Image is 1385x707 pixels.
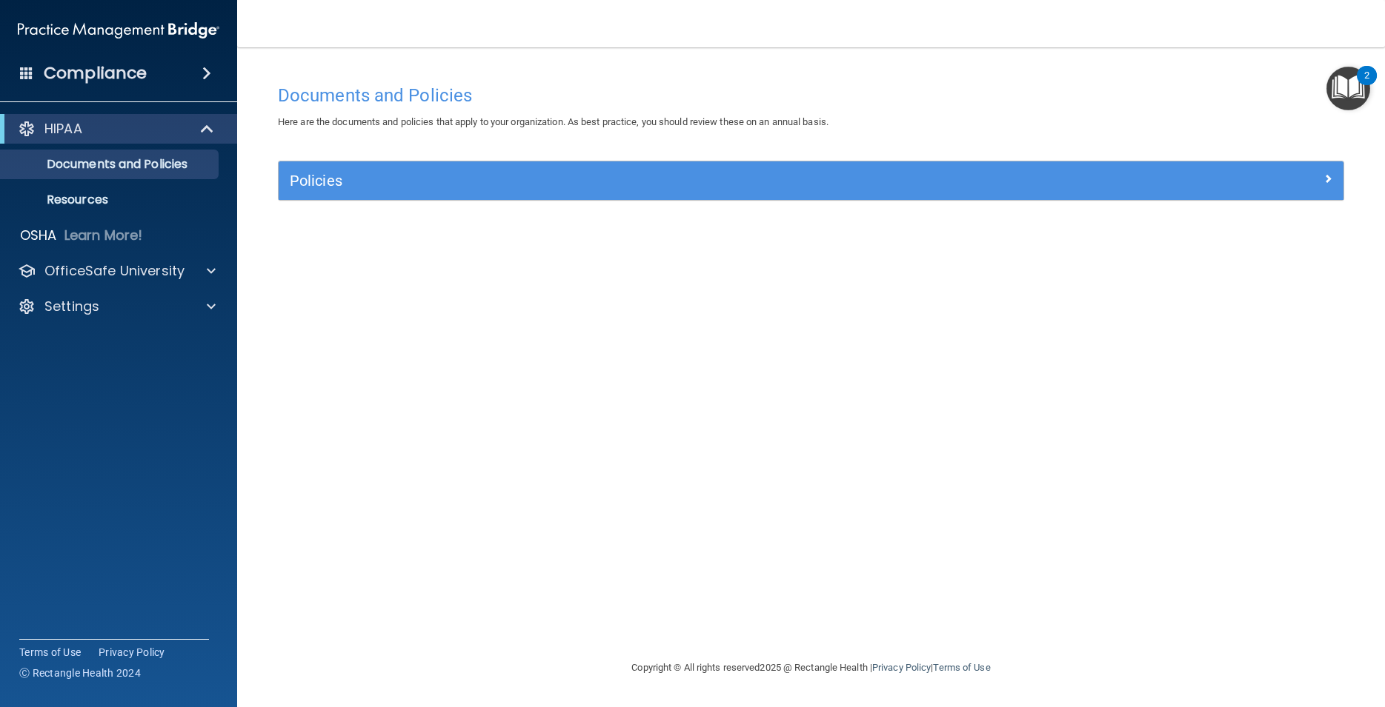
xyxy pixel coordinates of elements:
a: Privacy Policy [99,645,165,660]
p: Settings [44,298,99,315]
a: Privacy Policy [872,662,931,673]
p: Resources [10,192,212,207]
span: Here are the documents and policies that apply to your organization. As best practice, you should... [278,116,828,127]
img: PMB logo [18,16,219,45]
a: HIPAA [18,120,215,138]
span: Ⓒ Rectangle Health 2024 [19,666,141,680]
iframe: Drift Widget Chat Controller [1129,602,1367,661]
p: OfficeSafe University [44,262,185,280]
button: Open Resource Center, 2 new notifications [1326,67,1370,110]
h5: Policies [290,172,1066,189]
p: Learn More! [64,227,143,244]
p: OSHA [20,227,57,244]
h4: Documents and Policies [278,86,1344,105]
a: Settings [18,298,216,315]
a: Policies [290,169,1332,192]
h4: Compliance [44,63,147,84]
a: Terms of Use [19,645,81,660]
a: Terms of Use [933,662,990,673]
div: 2 [1364,76,1369,95]
div: Copyright © All rights reserved 2025 @ Rectangle Health | | [541,644,1082,691]
p: HIPAA [44,120,82,138]
p: Documents and Policies [10,157,212,172]
a: OfficeSafe University [18,262,216,280]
